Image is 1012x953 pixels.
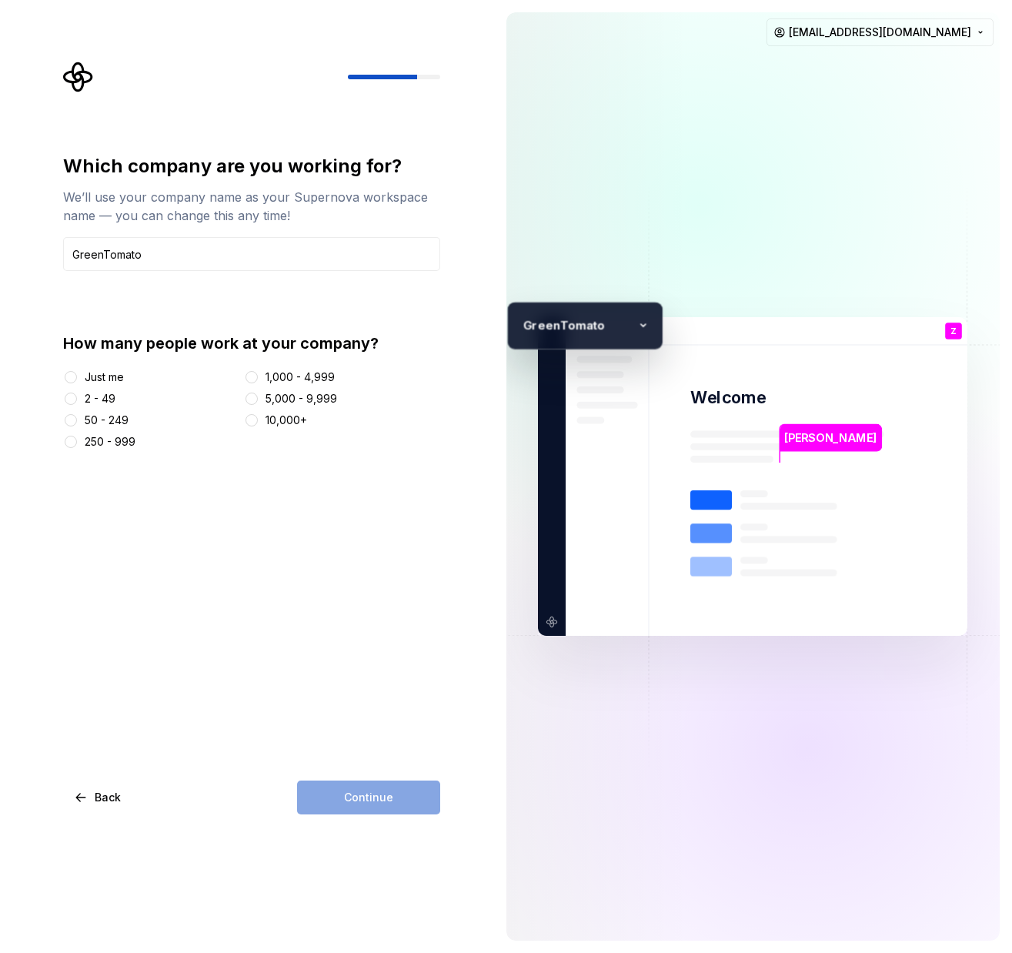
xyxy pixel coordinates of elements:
[690,386,766,409] p: Welcome
[63,237,440,271] input: Company name
[85,391,115,406] div: 2 - 49
[266,391,337,406] div: 5,000 - 9,999
[785,430,877,446] p: [PERSON_NAME]
[85,369,124,385] div: Just me
[767,18,994,46] button: [EMAIL_ADDRESS][DOMAIN_NAME]
[63,62,94,92] svg: Supernova Logo
[63,188,440,225] div: We’ll use your company name as your Supernova workspace name — you can change this any time!
[266,413,307,428] div: 10,000+
[516,316,532,335] p: G
[950,327,957,336] p: Z
[63,333,440,354] div: How many people work at your company?
[95,790,121,805] span: Back
[789,25,971,40] span: [EMAIL_ADDRESS][DOMAIN_NAME]
[266,369,335,385] div: 1,000 - 4,999
[85,413,129,428] div: 50 - 249
[63,781,134,814] button: Back
[63,154,440,179] div: Which company are you working for?
[85,434,135,450] div: 250 - 999
[532,316,632,335] p: reenTomato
